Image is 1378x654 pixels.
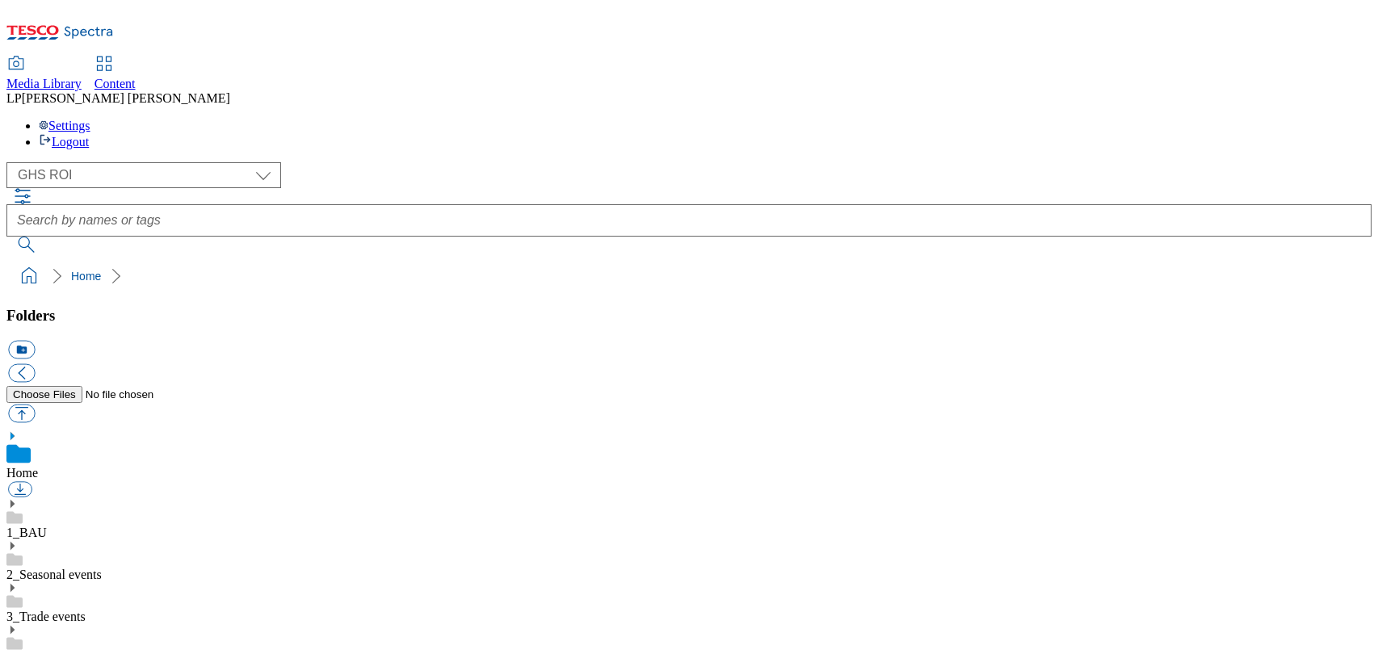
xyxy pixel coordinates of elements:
[6,466,38,480] a: Home
[95,57,136,91] a: Content
[6,307,1372,325] h3: Folders
[6,57,82,91] a: Media Library
[6,526,47,539] a: 1_BAU
[6,77,82,90] span: Media Library
[95,77,136,90] span: Content
[6,204,1372,237] input: Search by names or tags
[22,91,230,105] span: [PERSON_NAME] [PERSON_NAME]
[39,119,90,132] a: Settings
[6,261,1372,291] nav: breadcrumb
[6,91,22,105] span: LP
[6,610,86,623] a: 3_Trade events
[6,568,102,581] a: 2_Seasonal events
[39,135,89,149] a: Logout
[16,263,42,289] a: home
[71,270,101,283] a: Home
